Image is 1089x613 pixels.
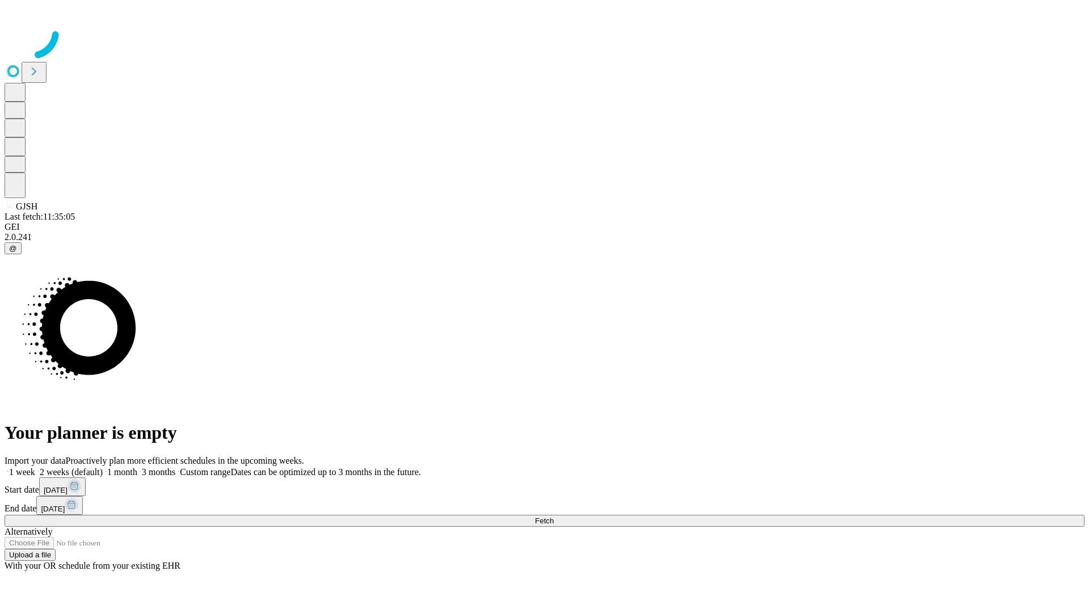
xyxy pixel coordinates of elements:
[535,517,554,525] span: Fetch
[5,496,1084,515] div: End date
[5,456,66,465] span: Import your data
[5,212,75,221] span: Last fetch: 11:35:05
[5,561,180,570] span: With your OR schedule from your existing EHR
[5,242,22,254] button: @
[5,232,1084,242] div: 2.0.241
[41,505,65,513] span: [DATE]
[180,467,230,477] span: Custom range
[5,222,1084,232] div: GEI
[39,477,86,496] button: [DATE]
[5,422,1084,443] h1: Your planner is empty
[9,467,35,477] span: 1 week
[40,467,103,477] span: 2 weeks (default)
[5,477,1084,496] div: Start date
[9,244,17,253] span: @
[36,496,83,515] button: [DATE]
[231,467,421,477] span: Dates can be optimized up to 3 months in the future.
[66,456,304,465] span: Proactively plan more efficient schedules in the upcoming weeks.
[16,201,37,211] span: GJSH
[5,515,1084,527] button: Fetch
[107,467,137,477] span: 1 month
[44,486,67,494] span: [DATE]
[5,549,56,561] button: Upload a file
[5,527,52,536] span: Alternatively
[142,467,175,477] span: 3 months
